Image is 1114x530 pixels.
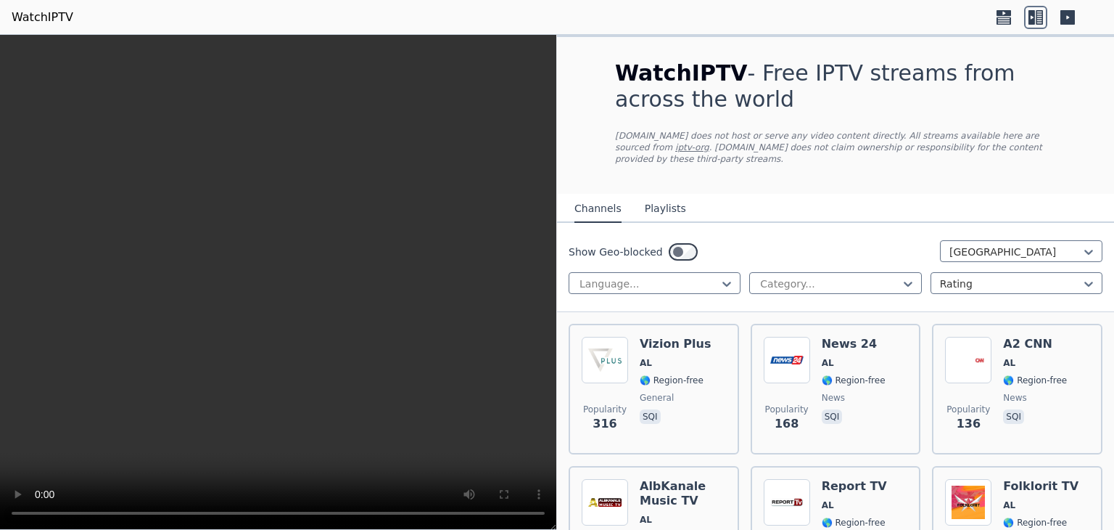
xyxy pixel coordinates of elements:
[775,415,799,433] span: 168
[574,195,622,223] button: Channels
[640,392,674,404] span: general
[764,337,810,383] img: News 24
[615,60,1056,113] h1: - Free IPTV streams from across the world
[640,357,652,369] span: AL
[822,375,886,386] span: 🌎 Region-free
[640,337,711,351] h6: Vizion Plus
[1003,375,1067,386] span: 🌎 Region-free
[569,245,663,259] label: Show Geo-blocked
[822,500,834,511] span: AL
[822,337,886,351] h6: News 24
[640,479,726,508] h6: AlbKanale Music TV
[1003,357,1015,369] span: AL
[765,404,809,415] span: Popularity
[615,60,748,86] span: WatchIPTV
[1003,409,1024,424] p: sqi
[1003,479,1078,494] h6: Folklorit TV
[640,409,661,424] p: sqi
[822,479,887,494] h6: Report TV
[946,404,990,415] span: Popularity
[1003,517,1067,529] span: 🌎 Region-free
[945,337,991,383] img: A2 CNN
[675,142,709,152] a: iptv-org
[1003,392,1026,404] span: news
[822,392,845,404] span: news
[583,404,627,415] span: Popularity
[582,337,628,383] img: Vizion Plus
[945,479,991,526] img: Folklorit TV
[1003,500,1015,511] span: AL
[593,415,616,433] span: 316
[12,9,73,26] a: WatchIPTV
[1003,337,1067,351] h6: A2 CNN
[582,479,628,526] img: AlbKanale Music TV
[640,375,704,386] span: 🌎 Region-free
[957,415,981,433] span: 136
[645,195,686,223] button: Playlists
[822,517,886,529] span: 🌎 Region-free
[764,479,810,526] img: Report TV
[640,514,652,526] span: AL
[822,409,843,424] p: sqi
[822,357,834,369] span: AL
[615,130,1056,165] p: [DOMAIN_NAME] does not host or serve any video content directly. All streams available here are s...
